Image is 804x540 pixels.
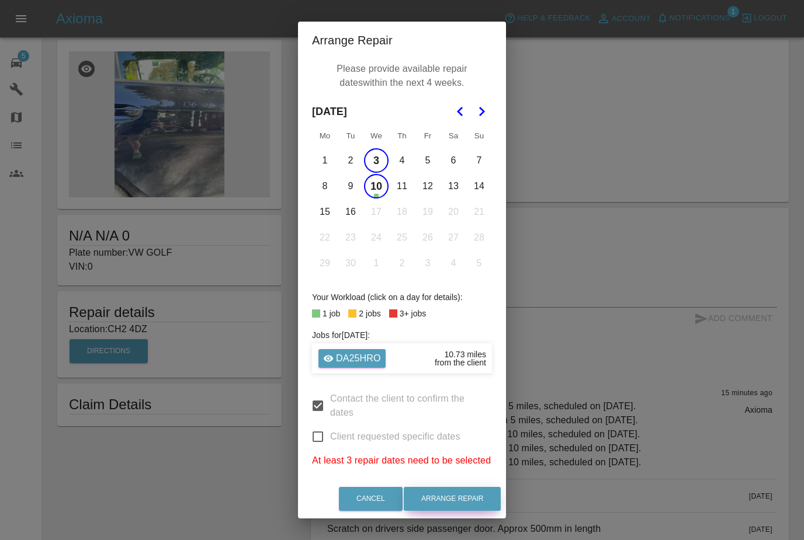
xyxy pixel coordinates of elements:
button: Monday, September 8th, 2025 [313,174,337,198]
h2: Arrange Repair [298,22,506,59]
div: from the client [435,358,486,367]
button: Monday, September 15th, 2025 [313,200,337,224]
button: Sunday, September 7th, 2025 [467,148,491,173]
div: 1 job [323,306,340,320]
button: Tuesday, September 30th, 2025 [338,251,363,276]
th: Friday [415,124,441,148]
th: Sunday [466,124,492,148]
div: 3+ jobs [400,306,427,320]
button: Monday, September 29th, 2025 [313,251,337,276]
button: Sunday, September 21st, 2025 [467,200,491,224]
button: Tuesday, September 2nd, 2025 [338,148,363,173]
button: Friday, September 19th, 2025 [415,200,440,224]
button: Friday, September 12th, 2025 [415,174,440,198]
button: Saturday, September 27th, 2025 [441,225,466,250]
th: Monday [312,124,338,148]
button: Sunday, September 28th, 2025 [467,225,491,250]
span: [DATE] [312,99,347,124]
th: Tuesday [338,124,363,148]
button: Wednesday, October 1st, 2025 [364,251,389,276]
span: Contact the client to confirm the dates [330,392,483,420]
button: Friday, September 26th, 2025 [415,225,440,250]
button: Friday, October 3rd, 2025 [415,251,440,276]
button: Saturday, October 4th, 2025 [441,251,466,276]
button: Monday, September 1st, 2025 [313,148,337,173]
button: Arrange Repair [404,487,501,511]
button: Thursday, September 4th, 2025 [390,148,414,173]
p: DA25HRO [336,351,381,365]
button: Thursday, September 18th, 2025 [390,200,414,224]
div: 2 jobs [359,306,380,320]
button: Wednesday, September 10th, 2025, selected [364,174,389,198]
button: Saturday, September 13th, 2025 [441,174,466,198]
a: DA25HRO [318,349,386,368]
h6: Jobs for [DATE] : [312,329,492,342]
button: Sunday, September 14th, 2025 [467,174,491,198]
table: September 2025 [312,124,492,276]
span: Client requested specific dates [330,430,460,444]
button: Monday, September 22nd, 2025 [313,225,337,250]
p: At least 3 repair dates need to be selected [312,454,492,468]
button: Tuesday, September 16th, 2025 [338,200,363,224]
button: Wednesday, September 24th, 2025 [364,225,389,250]
button: Cancel [339,487,403,511]
button: Wednesday, September 3rd, 2025, selected [364,148,389,173]
p: Please provide available repair dates within the next 4 weeks. [318,59,486,93]
th: Wednesday [363,124,389,148]
button: Sunday, October 5th, 2025 [467,251,491,276]
button: Tuesday, September 23rd, 2025 [338,225,363,250]
button: Saturday, September 6th, 2025 [441,148,466,173]
button: Go to the Next Month [471,101,492,122]
button: Tuesday, September 9th, 2025 [338,174,363,198]
th: Thursday [389,124,415,148]
button: Friday, September 5th, 2025 [415,148,440,173]
button: Thursday, September 11th, 2025 [390,174,414,198]
div: Your Workload (click on a day for details): [312,290,492,304]
button: Wednesday, September 17th, 2025 [364,200,389,224]
button: Go to the Previous Month [450,101,471,122]
button: Thursday, October 2nd, 2025 [390,251,414,276]
button: Saturday, September 20th, 2025 [441,200,466,224]
button: Thursday, September 25th, 2025 [390,225,414,250]
th: Saturday [441,124,466,148]
div: 10.73 miles [444,350,486,358]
